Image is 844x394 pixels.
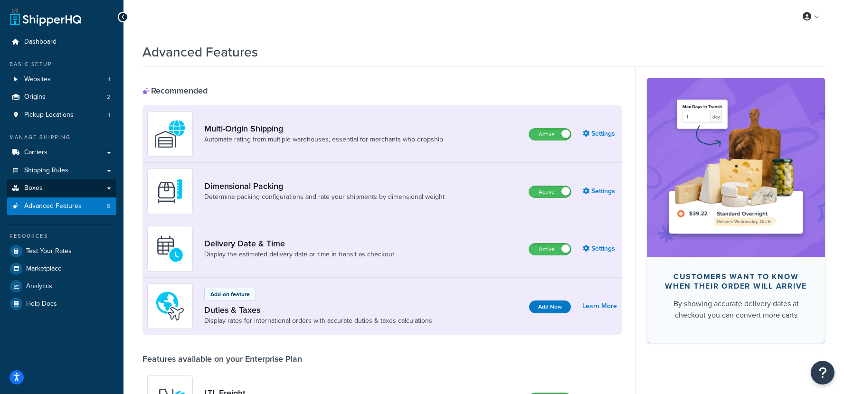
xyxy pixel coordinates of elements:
img: DTVBYsAAAAAASUVORK5CYII= [153,175,187,208]
label: Active [529,186,571,197]
img: WatD5o0RtDAAAAAElFTkSuQmCC [153,117,187,150]
a: Dashboard [7,33,116,51]
a: Analytics [7,278,116,295]
li: Origins [7,88,116,106]
a: Settings [583,185,617,198]
span: Boxes [24,184,43,192]
a: Duties & Taxes [204,305,432,315]
button: Add Now [529,300,571,313]
a: Delivery Date & Time [204,238,396,249]
div: By showing accurate delivery dates at checkout you can convert more carts [662,298,810,321]
span: Carriers [24,149,47,157]
a: Websites1 [7,71,116,88]
a: Automate rating from multiple warehouses, essential for merchants who dropship [204,135,443,144]
span: Dashboard [24,38,57,46]
a: Display rates for international orders with accurate duties & taxes calculations [204,316,432,326]
a: Dimensional Packing [204,181,445,191]
span: Origins [24,93,46,101]
a: Advanced Features8 [7,197,116,215]
li: Websites [7,71,116,88]
div: Manage Shipping [7,133,116,141]
a: Help Docs [7,295,116,312]
span: Advanced Features [24,202,82,210]
a: Carriers [7,144,116,161]
img: icon-duo-feat-landed-cost-7136b061.png [153,290,187,323]
img: feature-image-ddt-36eae7f7280da8017bfb280eaccd9c446f90b1fe08728e4019434db127062ab4.png [661,92,811,242]
a: Learn More [582,300,617,313]
img: gfkeb5ejjkALwAAAABJRU5ErkJggg== [153,232,187,265]
label: Active [529,244,571,255]
a: Multi-Origin Shipping [204,123,443,134]
span: Help Docs [26,300,57,308]
a: Pickup Locations1 [7,106,116,124]
div: Resources [7,232,116,240]
div: Basic Setup [7,60,116,68]
a: Settings [583,242,617,255]
div: Customers want to know when their order will arrive [662,272,810,291]
h1: Advanced Features [142,43,258,61]
span: Shipping Rules [24,167,68,175]
a: Test Your Rates [7,243,116,260]
a: Display the estimated delivery date or time in transit as checkout. [204,250,396,259]
span: Analytics [26,282,52,291]
p: Add-on feature [210,290,250,299]
span: Test Your Rates [26,247,72,255]
a: Origins2 [7,88,116,106]
li: Advanced Features [7,197,116,215]
a: Shipping Rules [7,162,116,179]
div: Recommended [142,85,208,96]
span: Websites [24,75,51,84]
a: Settings [583,127,617,141]
div: Features available on your Enterprise Plan [142,354,302,364]
span: 1 [108,111,110,119]
a: Boxes [7,179,116,197]
a: Determine packing configurations and rate your shipments by dimensional weight [204,192,445,202]
label: Active [529,129,571,140]
span: 1 [108,75,110,84]
span: 8 [107,202,110,210]
span: Marketplace [26,265,62,273]
button: Open Resource Center [811,361,835,385]
span: 2 [107,93,110,101]
span: Pickup Locations [24,111,74,119]
a: Marketplace [7,260,116,277]
li: Pickup Locations [7,106,116,124]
